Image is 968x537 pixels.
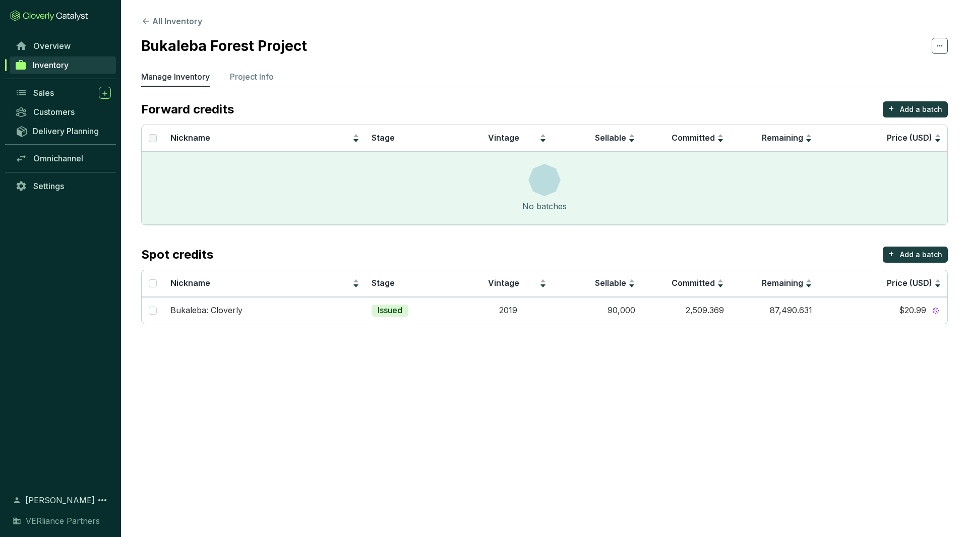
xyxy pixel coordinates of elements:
span: Committed [672,278,715,288]
th: Stage [366,125,464,152]
p: Forward credits [141,101,234,117]
span: Price (USD) [887,133,932,143]
a: Omnichannel [10,150,116,167]
a: Delivery Planning [10,123,116,139]
span: Nickname [170,133,210,143]
span: Inventory [33,60,69,70]
div: No batches [522,200,567,212]
span: Committed [672,133,715,143]
a: Settings [10,177,116,195]
a: Sales [10,84,116,101]
p: Add a batch [900,104,942,114]
span: Remaining [762,278,803,288]
span: Delivery Planning [33,126,99,136]
h2: Bukaleba Forest Project [141,35,307,56]
th: Stage [366,270,464,297]
td: 2019 [464,297,553,324]
p: Bukaleba: Cloverly [170,305,243,316]
span: Sellable [595,278,626,288]
span: Sales [33,88,54,98]
span: Overview [33,41,71,51]
span: $20.99 [899,305,926,316]
span: Vintage [488,278,519,288]
button: +Add a batch [883,247,948,263]
span: Remaining [762,133,803,143]
p: Add a batch [900,250,942,260]
a: Customers [10,103,116,121]
p: Spot credits [141,247,213,263]
span: Settings [33,181,64,191]
p: Issued [378,305,402,316]
span: VERliance Partners [26,515,100,527]
span: [PERSON_NAME] [25,494,95,506]
p: Manage Inventory [141,71,210,83]
a: Overview [10,37,116,54]
span: Price (USD) [887,278,932,288]
span: Customers [33,107,75,117]
p: + [888,101,894,115]
button: +Add a batch [883,101,948,117]
p: Project Info [230,71,274,83]
td: 87,490.631 [730,297,819,324]
button: All Inventory [141,15,202,27]
span: Omnichannel [33,153,83,163]
td: 90,000 [553,297,641,324]
td: 2,509.369 [641,297,730,324]
span: Stage [372,133,395,143]
span: Sellable [595,133,626,143]
a: Inventory [10,56,116,74]
span: Stage [372,278,395,288]
p: + [888,247,894,261]
span: Vintage [488,133,519,143]
span: Nickname [170,278,210,288]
